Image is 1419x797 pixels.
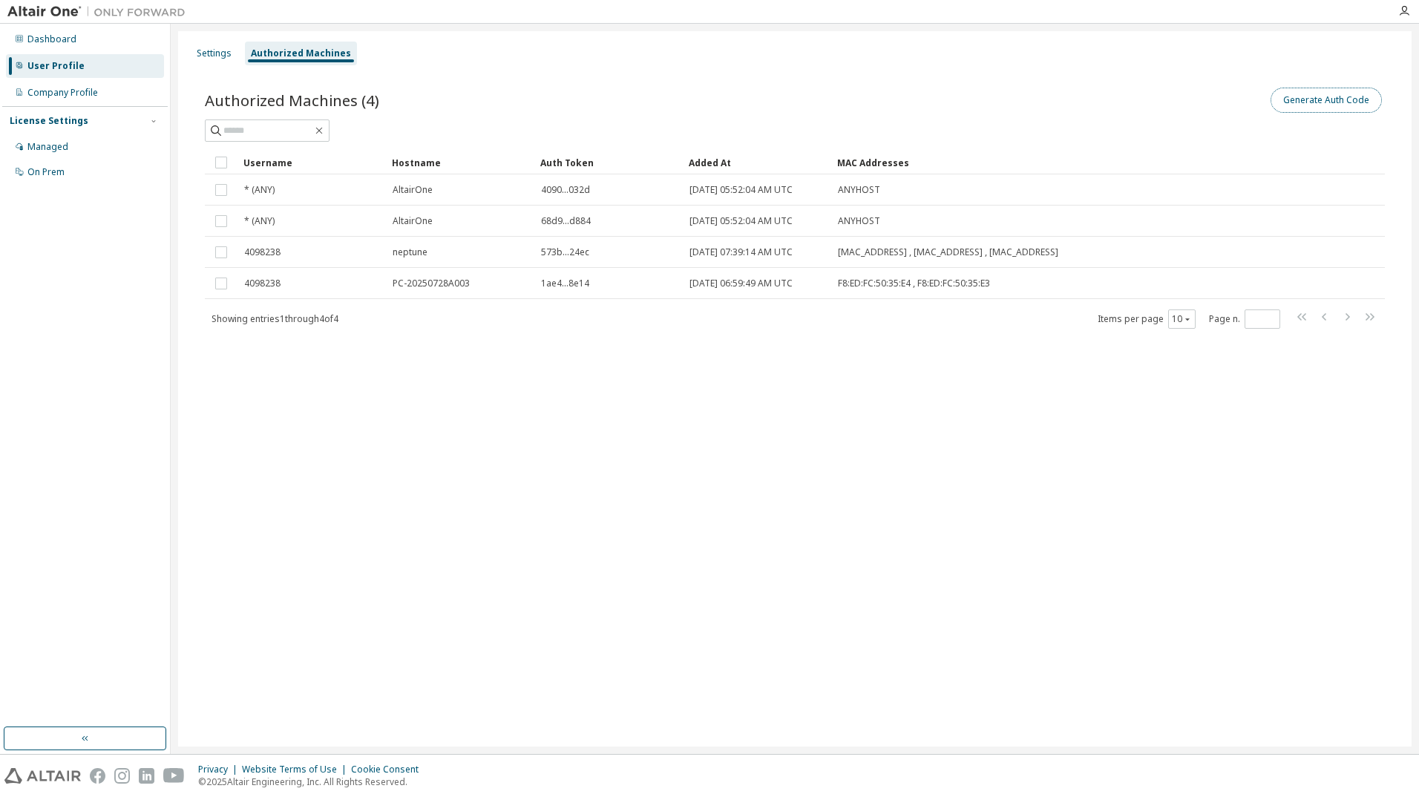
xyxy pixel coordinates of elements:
[10,115,88,127] div: License Settings
[27,87,98,99] div: Company Profile
[541,246,589,258] span: 573b...24ec
[244,184,275,196] span: * (ANY)
[838,215,880,227] span: ANYHOST
[90,768,105,784] img: facebook.svg
[244,278,281,289] span: 4098238
[393,184,433,196] span: AltairOne
[689,278,793,289] span: [DATE] 06:59:49 AM UTC
[392,151,528,174] div: Hostname
[351,764,427,775] div: Cookie Consent
[244,246,281,258] span: 4098238
[251,47,351,59] div: Authorized Machines
[393,215,433,227] span: AltairOne
[244,215,275,227] span: * (ANY)
[1172,313,1192,325] button: 10
[689,184,793,196] span: [DATE] 05:52:04 AM UTC
[243,151,380,174] div: Username
[198,764,242,775] div: Privacy
[837,151,1229,174] div: MAC Addresses
[163,768,185,784] img: youtube.svg
[838,184,880,196] span: ANYHOST
[541,278,589,289] span: 1ae4...8e14
[393,246,427,258] span: neptune
[242,764,351,775] div: Website Terms of Use
[689,215,793,227] span: [DATE] 05:52:04 AM UTC
[689,151,825,174] div: Added At
[393,278,470,289] span: PC-20250728A003
[197,47,232,59] div: Settings
[205,90,379,111] span: Authorized Machines (4)
[27,60,85,72] div: User Profile
[838,246,1058,258] span: [MAC_ADDRESS] , [MAC_ADDRESS] , [MAC_ADDRESS]
[689,246,793,258] span: [DATE] 07:39:14 AM UTC
[1209,309,1280,329] span: Page n.
[27,33,76,45] div: Dashboard
[541,184,590,196] span: 4090...032d
[1098,309,1196,329] span: Items per page
[838,278,990,289] span: F8:ED:FC:50:35:E4 , F8:ED:FC:50:35:E3
[541,215,591,227] span: 68d9...d884
[212,312,338,325] span: Showing entries 1 through 4 of 4
[1271,88,1382,113] button: Generate Auth Code
[27,166,65,178] div: On Prem
[7,4,193,19] img: Altair One
[198,775,427,788] p: © 2025 Altair Engineering, Inc. All Rights Reserved.
[27,141,68,153] div: Managed
[139,768,154,784] img: linkedin.svg
[540,151,677,174] div: Auth Token
[114,768,130,784] img: instagram.svg
[4,768,81,784] img: altair_logo.svg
